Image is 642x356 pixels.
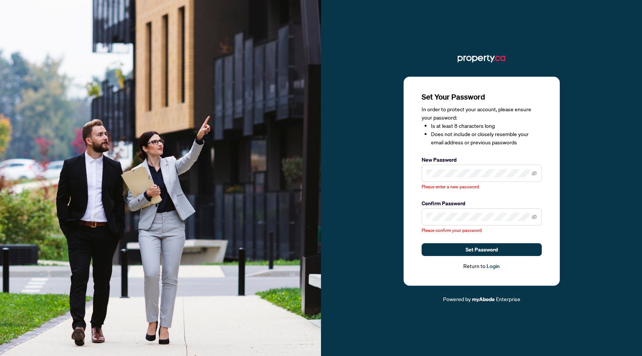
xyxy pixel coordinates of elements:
[466,244,498,256] span: Set Password
[487,263,500,270] a: Login
[422,92,542,102] h3: Set Your Password
[532,214,537,220] span: eye-invisible
[422,262,542,271] div: Return to
[422,243,542,256] button: Set Password
[496,295,520,302] span: Enterprise
[422,156,542,164] label: New Password
[422,199,542,208] label: Confirm Password
[532,171,537,176] span: eye-invisible
[431,130,542,147] li: Does not include or closely resemble your email address or previous passwords
[422,227,482,233] span: Please confirm your password
[443,295,471,302] span: Powered by
[422,184,479,189] span: Please enter a new password
[458,53,505,65] img: ma-logo
[472,295,495,303] a: myAbode
[431,122,542,130] li: Is at least 8 characters long
[422,105,542,147] div: In order to protect your account, please ensure your password:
